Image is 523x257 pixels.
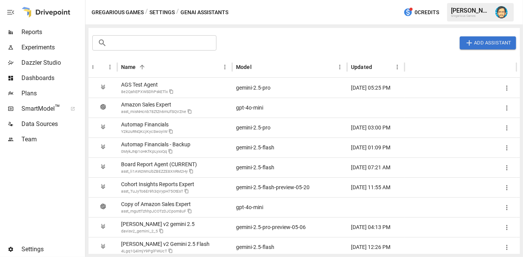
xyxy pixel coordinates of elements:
span: Reports [21,28,84,37]
div: / [176,8,179,17]
span: Plans [21,89,84,98]
div: Gregarious Games [451,14,491,18]
div: 08/21/2025 05:25 PM [347,78,405,98]
div: asst_mguttTzhhpJCOTzDJCpom8uF [121,209,186,214]
div: 0MykJNp1oHKfKpLyxxQq [121,149,167,154]
div: 4Lgq1Q4lmjY9PglFWUcT [121,249,167,254]
span: gemini-2.5-pro [236,118,271,138]
img: openai [100,104,106,110]
button: Add Assistant [460,36,516,49]
div: asst_li1AWzWnUbZBEZZE8XnRM2Hy [121,169,188,174]
img: vertexai [100,224,106,229]
span: gemini-2.5-flash-preview-05-20 [236,178,310,197]
span: 0 Credits [415,8,439,17]
button: Updated column menu [392,62,403,72]
button: Gregarious Games [92,8,144,17]
div: VertexAI [92,178,113,197]
button: Settings [149,8,175,17]
div: [PERSON_NAME] [451,7,491,14]
span: Team [21,135,84,144]
div: VertexAI [92,218,113,237]
div: VertexAI [92,158,113,177]
div: 06/20/2025 04:13 PM [347,217,405,237]
img: vertexai [100,164,106,169]
img: vertexai [100,244,106,249]
button: Sort [137,62,148,72]
img: vertexai [100,144,106,149]
span: gemini-2.5-pro [236,78,271,98]
span: Settings [21,245,84,254]
div: Provider [92,64,93,70]
span: Data Sources [21,119,84,129]
div: 07/18/2025 01:09 PM [347,138,405,157]
div: Copy of Amazon Sales Expert [121,201,192,207]
div: VertexAI [92,118,113,138]
button: Sort [252,62,263,72]
div: asst_misNHcnb78ZtZn6mUfSQVZne [121,109,186,114]
div: 06/24/2025 12:26 PM [347,237,405,257]
span: Dashboards [21,74,84,83]
span: gemini-2.5-flash [236,158,274,177]
img: openai [100,204,106,209]
button: 0Credits [400,5,442,20]
div: Name [121,64,136,70]
span: SmartModel [21,104,62,113]
img: vertexai [100,124,106,129]
div: asst_TuJyTo6Er9h3qVypH75OtEsT [121,189,183,194]
div: Y2kUuRNQKcjKycSwoyiW [121,129,167,134]
span: gpt-4o-mini [236,98,263,118]
button: Model column menu [334,62,345,72]
div: VertexAI [92,138,113,157]
img: vertexai [100,84,106,90]
div: VertexAI [92,237,113,257]
div: [PERSON_NAME] v2 Gemini 2.5 Flash [121,241,210,247]
div: 07/17/2025 03:00 PM [347,118,405,138]
button: Name column menu [220,62,230,72]
img: Dana Basken [495,6,508,18]
button: Sort [94,62,105,72]
span: gemini-2.5-flash [236,237,274,257]
div: VertexAI [92,78,113,98]
div: davisv2_gemini_2_5 [121,229,158,234]
span: gemini-2.5-flash [236,138,274,157]
div: [PERSON_NAME] v2 gemini 2.5 [121,221,195,227]
div: / [145,8,148,17]
div: Amazon Sales Expert [121,101,192,108]
div: AGS Test Agent [121,82,174,88]
span: Dazzler Studio [21,58,84,67]
div: Automap Financials [121,121,173,128]
div: Board Report Agent (CURRENT) [121,161,197,167]
div: Automap Financials - Backup [121,141,190,147]
div: OpenAI [92,198,113,217]
div: 06/26/2025 11:55 AM [347,177,405,197]
div: Updated [351,64,372,70]
div: OpenAI [92,98,113,118]
span: gpt-4o-mini [236,198,263,217]
div: 8e2QahEPXWSDhPskETlx [121,89,168,94]
button: Sort [373,62,384,72]
button: Dana Basken [491,2,512,23]
div: Cohort Insights Reports Expert [121,181,194,187]
img: vertexai [100,184,106,189]
div: Model [236,64,252,70]
span: ™ [55,103,60,113]
div: 08/06/2025 07:21 AM [347,157,405,177]
button: Provider column menu [105,62,115,72]
span: Experiments [21,43,84,52]
span: gemini-2.5-pro-preview-05-06 [236,218,306,237]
